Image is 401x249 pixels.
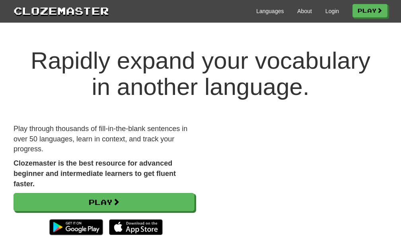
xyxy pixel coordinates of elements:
a: Clozemaster [14,3,109,18]
a: Login [325,7,339,15]
p: Play through thousands of fill-in-the-blank sentences in over 50 languages, learn in context, and... [14,124,195,154]
img: Get it on Google Play [45,215,107,239]
a: About [297,7,312,15]
img: Download_on_the_App_Store_Badge_US-UK_135x40-25178aeef6eb6b83b96f5f2d004eda3bffbb37122de64afbaef7... [109,219,163,235]
a: Play [352,4,387,17]
a: Play [14,193,195,211]
strong: Clozemaster is the best resource for advanced beginner and intermediate learners to get fluent fa... [14,159,176,187]
a: Languages [256,7,284,15]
